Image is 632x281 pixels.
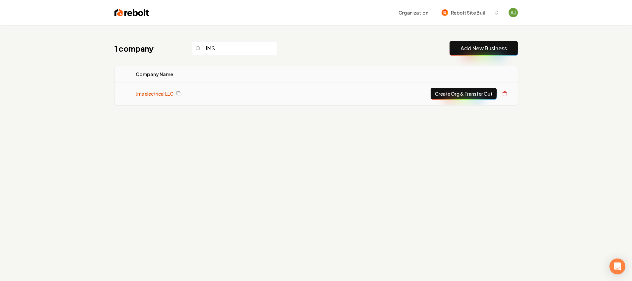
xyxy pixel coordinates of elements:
[130,66,276,82] th: Company Name
[451,9,491,16] span: Rebolt Site Builder
[136,90,174,97] a: Jms electrical LLC
[509,8,518,17] img: AJ Nimeh
[509,8,518,17] button: Open user button
[114,43,178,54] h1: 1 company
[609,258,625,274] div: Open Intercom Messenger
[450,41,518,56] button: Add New Business
[431,88,497,100] button: Create Org & Transfer Out
[114,8,149,17] img: Rebolt Logo
[460,44,507,52] a: Add New Business
[442,9,448,16] img: Rebolt Site Builder
[191,41,278,55] input: Search...
[394,7,432,19] button: Organization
